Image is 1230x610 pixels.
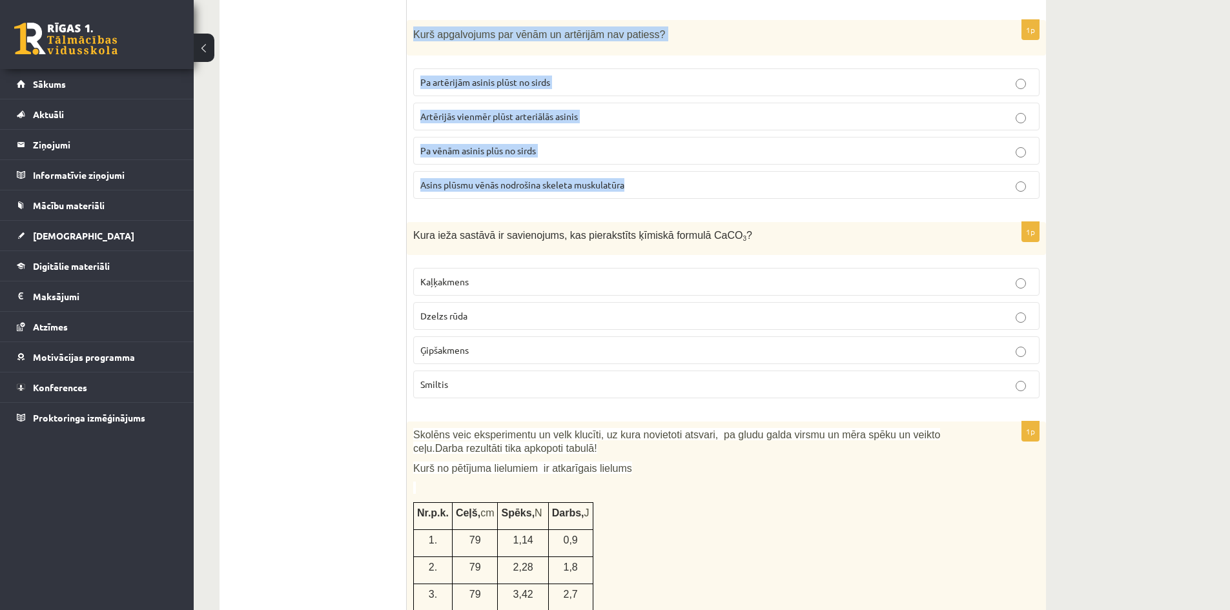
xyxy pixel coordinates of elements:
input: Asins plūsmu vēnās nodrošina skeleta muskulatūra [1016,181,1026,192]
a: Konferences [17,372,178,402]
a: Sākums [17,69,178,99]
span: Mācību materiāli [33,199,105,211]
span: cm [480,507,494,518]
span: 79 [469,562,481,573]
span: Darbs, [552,507,584,518]
span: 2. [429,562,437,573]
legend: Ziņojumi [33,130,178,159]
a: Rīgas 1. Tālmācības vidusskola [14,23,118,55]
span: Skolēns veic eksperimentu un velk klucīti, uz kura novietoti atsvari, pa gludu galda virsmu un mē... [413,429,940,454]
span: Konferences [33,381,87,393]
input: Kaļķakmens [1016,278,1026,289]
span: Kura ieža sastāvā ir savienojums, kas pierakstīts ķīmiskā formulā CaCO ? [413,230,752,241]
span: Aktuāli [33,108,64,120]
a: Aktuāli [17,99,178,129]
span: 3,42 [513,589,533,600]
a: Ziņojumi [17,130,178,159]
span: [DEMOGRAPHIC_DATA] [33,230,134,241]
span: N [535,507,542,518]
legend: Informatīvie ziņojumi [33,160,178,190]
input: Pa artērijām asinis plūst no sirds [1016,79,1026,89]
span: 1,14 [513,534,533,545]
span: Pa vēnām asinis plūs no sirds [420,145,536,156]
input: Smiltis [1016,381,1026,391]
input: Pa vēnām asinis plūs no sirds [1016,147,1026,158]
span: Darba rezultāti tika apkopoti tabulā! [435,443,597,454]
p: 1p [1021,221,1040,242]
span: Asins plūsmu vēnās nodrošina skeleta muskulatūra [420,179,624,190]
span: Ceļš, [456,507,480,518]
span: 1. [429,534,437,545]
span: J [584,507,589,518]
a: [DEMOGRAPHIC_DATA] [17,221,178,250]
a: Digitālie materiāli [17,251,178,281]
span: 3. [429,589,437,600]
span: Dzelzs rūda [420,310,467,321]
sub: 3 [743,235,746,242]
span: Motivācijas programma [33,351,135,363]
span: Nr.p.k. [417,507,449,518]
span: Spēks, [501,507,535,518]
span: Sākums [33,78,66,90]
span: 79 [469,534,481,545]
a: Motivācijas programma [17,342,178,372]
span: 2,28 [513,562,533,573]
span: 2,7 [563,589,577,600]
span: Kaļķakmens [420,276,469,287]
legend: Maksājumi [33,281,178,311]
span: 1,8 [563,562,577,573]
input: Ģipšakmens [1016,347,1026,357]
span: 0,9 [563,534,577,545]
p: 1p [1021,421,1040,442]
input: Artērijās vienmēr plūst arteriālās asinis [1016,113,1026,123]
input: Dzelzs rūda [1016,312,1026,323]
span: Proktoringa izmēģinājums [33,412,145,423]
a: Maksājumi [17,281,178,311]
a: Mācību materiāli [17,190,178,220]
span: Kurš apgalvojums par vēnām un artērijām nav patiess? [413,29,665,40]
span: Smiltis [420,378,448,390]
span: Kurš no pētījuma lielumiem ir atkarīgais lielums [413,463,632,474]
span: Ģipšakmens [420,344,469,356]
span: Atzīmes [33,321,68,332]
span: Artērijās vienmēr plūst arteriālās asinis [420,110,578,122]
span: Pa artērijām asinis plūst no sirds [420,76,550,88]
span: 79 [469,589,481,600]
p: 1p [1021,19,1040,40]
a: Atzīmes [17,312,178,341]
a: Informatīvie ziņojumi [17,160,178,190]
a: Proktoringa izmēģinājums [17,403,178,432]
span: Digitālie materiāli [33,260,110,272]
